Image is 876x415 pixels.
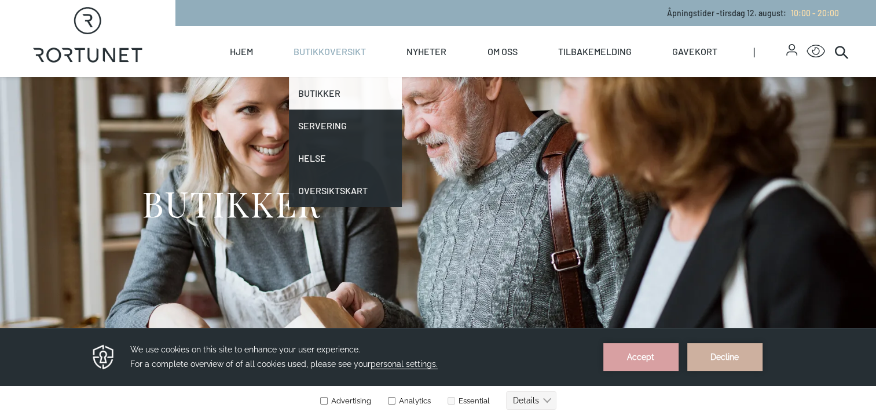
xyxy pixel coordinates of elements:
[513,68,539,77] text: Details
[294,26,366,77] a: Butikkoversikt
[445,68,490,77] label: Essential
[91,15,116,43] img: Privacy reminder
[371,31,438,41] span: personal settings.
[230,26,253,77] a: Hjem
[289,77,402,110] a: Butikker
[320,69,328,77] input: Advertising
[448,69,455,77] input: Essential
[603,15,679,43] button: Accept
[687,15,763,43] button: Decline
[320,68,371,77] label: Advertising
[506,63,556,82] button: Details
[289,174,402,207] a: Oversiktskart
[487,26,517,77] a: Om oss
[753,26,786,77] span: |
[406,26,446,77] a: Nyheter
[807,42,825,61] button: Open Accessibility Menu
[388,69,395,77] input: Analytics
[142,181,321,225] h1: BUTIKKER
[289,110,402,142] a: Servering
[558,26,632,77] a: Tilbakemelding
[667,7,839,19] p: Åpningstider - tirsdag 12. august :
[289,142,402,174] a: Helse
[786,8,839,18] a: 10:00 - 20:00
[791,8,839,18] span: 10:00 - 20:00
[130,14,589,43] h3: We use cookies on this site to enhance your user experience. For a complete overview of of all co...
[386,68,431,77] label: Analytics
[672,26,717,77] a: Gavekort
